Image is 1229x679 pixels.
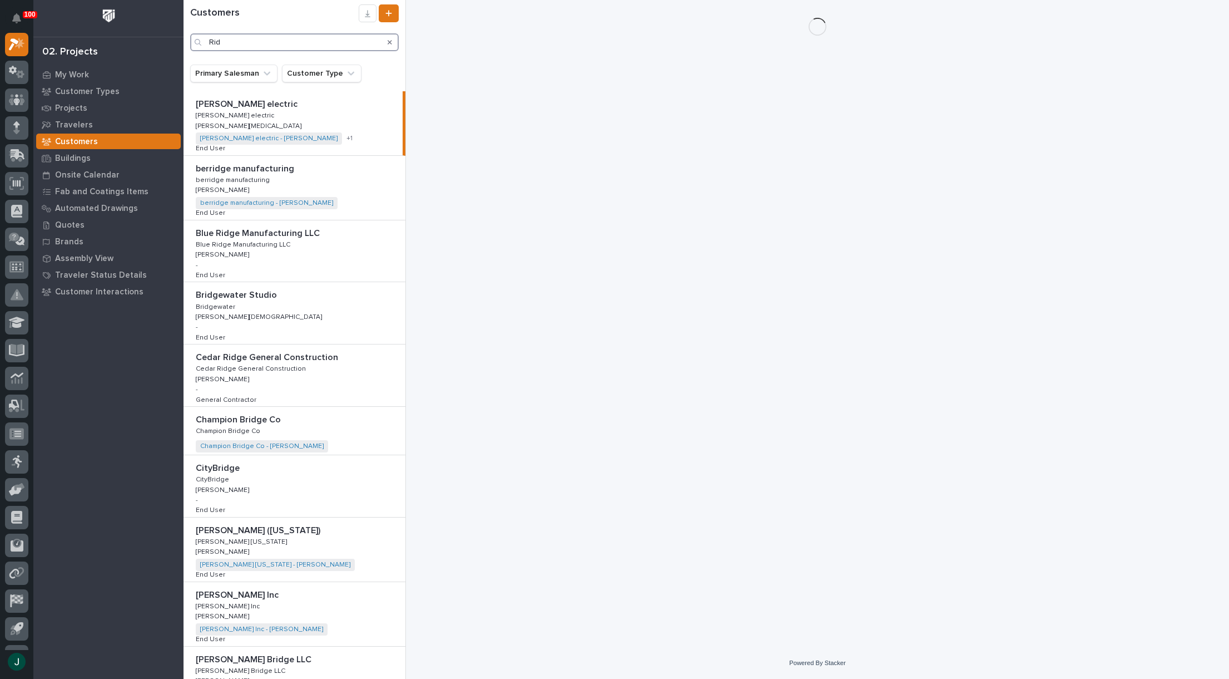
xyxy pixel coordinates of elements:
a: Assembly View [33,250,184,267]
p: [PERSON_NAME] [196,249,251,259]
input: Search [190,33,399,51]
a: Blue Ridge Manufacturing LLCBlue Ridge Manufacturing LLC Blue Ridge Manufacturing LLCBlue Ridge M... [184,220,405,283]
p: - [196,496,198,504]
p: Buildings [55,154,91,164]
a: Customers [33,133,184,150]
p: Blue Ridge Manufacturing LLC [196,239,293,249]
p: 100 [24,11,36,18]
a: [PERSON_NAME] Inc[PERSON_NAME] Inc [PERSON_NAME] Inc[PERSON_NAME] Inc [PERSON_NAME][PERSON_NAME] ... [184,582,405,647]
a: Powered By Stacker [789,660,845,666]
p: End User [196,269,227,279]
p: [PERSON_NAME] [196,484,251,494]
a: Onsite Calendar [33,166,184,183]
a: [PERSON_NAME] electric - [PERSON_NAME] [200,135,338,142]
p: End User [196,142,227,152]
button: Notifications [5,7,28,30]
a: Bridgewater StudioBridgewater Studio BridgewaterBridgewater [PERSON_NAME][DEMOGRAPHIC_DATA][PERSO... [184,282,405,345]
button: users-avatar [5,650,28,673]
p: [PERSON_NAME] electric [196,97,300,110]
p: Automated Drawings [55,204,138,214]
a: Automated Drawings [33,200,184,217]
div: Notifications100 [14,13,28,31]
a: berridge manufacturingberridge manufacturing berridge manufacturingberridge manufacturing [PERSON... [184,156,405,220]
a: My Work [33,66,184,83]
a: [PERSON_NAME] [US_STATE] - [PERSON_NAME] [200,561,350,569]
p: General Contractor [196,394,259,404]
p: [PERSON_NAME][DEMOGRAPHIC_DATA] [196,311,324,321]
p: End User [196,569,227,579]
p: berridge manufacturing [196,161,296,174]
a: [PERSON_NAME] Inc - [PERSON_NAME] [200,626,323,633]
a: Brands [33,233,184,250]
p: [PERSON_NAME] Inc [196,588,281,601]
p: Traveler Status Details [55,270,147,281]
p: End User [196,207,227,217]
a: [PERSON_NAME] ([US_STATE])[PERSON_NAME] ([US_STATE]) [PERSON_NAME] [US_STATE][PERSON_NAME] [US_ST... [184,518,405,582]
p: Customer Interactions [55,287,143,297]
p: [PERSON_NAME] [196,546,251,556]
p: Fab and Coatings Items [55,187,148,197]
p: [PERSON_NAME] electric [196,110,276,120]
p: Brands [55,237,83,247]
p: Champion Bridge Co [196,425,262,435]
a: Champion Bridge Co - [PERSON_NAME] [200,442,324,450]
a: [PERSON_NAME] electric[PERSON_NAME] electric [PERSON_NAME] electric[PERSON_NAME] electric [PERSON... [184,91,405,156]
a: Traveler Status Details [33,267,184,283]
a: Champion Bridge CoChampion Bridge Co Champion Bridge CoChampion Bridge Co Champion Bridge Co - [P... [184,407,405,455]
p: Assembly View [55,254,113,264]
p: Onsite Calendar [55,170,120,180]
img: Workspace Logo [98,6,119,26]
p: berridge manufacturing [196,174,272,184]
p: [PERSON_NAME] Bridge LLC [196,652,314,665]
p: End User [196,633,227,643]
span: + 1 [346,135,353,142]
a: Customer Interactions [33,283,184,300]
p: End User [196,332,227,342]
p: Blue Ridge Manufacturing LLC [196,226,322,239]
p: [PERSON_NAME] [196,184,251,194]
p: [PERSON_NAME] ([US_STATE]) [196,523,323,536]
p: Champion Bridge Co [196,412,283,425]
p: Quotes [55,220,85,230]
a: Cedar Ridge General ConstructionCedar Ridge General Construction Cedar Ridge General Construction... [184,345,405,407]
p: [PERSON_NAME] Bridge LLC [196,665,288,675]
a: Quotes [33,217,184,233]
button: Primary Salesman [190,65,277,82]
a: Customer Types [33,83,184,100]
p: [PERSON_NAME] [196,373,251,383]
button: Customer Type [282,65,361,82]
p: End User [196,504,227,514]
a: Projects [33,100,184,116]
p: [PERSON_NAME][MEDICAL_DATA] [196,120,304,130]
p: [PERSON_NAME] [196,611,251,621]
p: CityBridge [196,474,231,484]
p: - [196,323,198,331]
p: [PERSON_NAME] [US_STATE] [196,536,289,546]
p: Cedar Ridge General Construction [196,363,308,373]
p: Travelers [55,120,93,130]
p: [PERSON_NAME] Inc [196,601,262,611]
h1: Customers [190,7,359,19]
p: Customers [55,137,98,147]
p: Bridgewater Studio [196,288,279,301]
p: Customer Types [55,87,120,97]
a: CityBridgeCityBridge CityBridgeCityBridge [PERSON_NAME][PERSON_NAME] -End UserEnd User [184,455,405,518]
a: Fab and Coatings Items [33,183,184,200]
p: Cedar Ridge General Construction [196,350,340,363]
p: Projects [55,104,87,114]
p: - [196,262,198,269]
p: - [196,386,198,393]
div: 02. Projects [42,46,98,58]
p: My Work [55,70,89,80]
p: CityBridge [196,461,242,474]
p: Bridgewater [196,301,237,311]
a: Buildings [33,150,184,166]
a: Travelers [33,116,184,133]
a: berridge manufacturing - [PERSON_NAME] [200,199,333,207]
